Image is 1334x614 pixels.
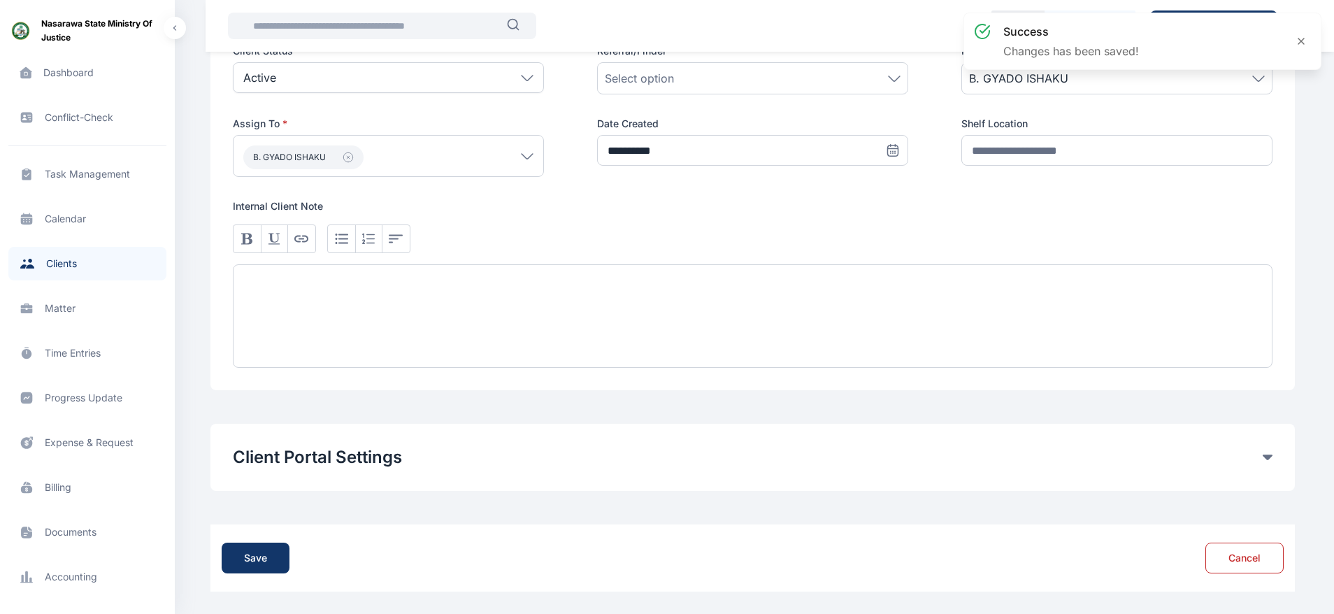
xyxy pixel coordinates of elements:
a: matter [8,292,166,325]
button: Cancel [1205,543,1284,573]
h3: success [1003,23,1139,40]
a: expense & request [8,426,166,459]
a: clients [8,247,166,280]
p: Active [243,69,276,86]
div: Save [244,551,267,565]
span: Select option [605,70,674,87]
button: B. GYADO ISHAKU [243,145,364,169]
a: time entries [8,336,166,370]
p: Internal Client Note [233,199,1273,213]
a: task management [8,157,166,191]
label: Shelf Location [961,117,1272,131]
div: Client Portal Settings [233,446,1273,469]
a: calendar [8,202,166,236]
label: Date Created [597,117,908,131]
span: Nasarawa State Ministry of Justice [41,17,164,45]
a: documents [8,515,166,549]
span: B. GYADO ISHAKU [253,152,326,163]
a: dashboard [8,56,166,90]
p: Assign To [233,117,544,131]
a: conflict-check [8,101,166,134]
button: Client Portal Settings [233,446,1263,469]
a: accounting [8,560,166,594]
a: progress update [8,381,166,415]
a: billing [8,471,166,504]
button: Save [222,543,289,573]
p: Changes has been saved! [1003,43,1139,59]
